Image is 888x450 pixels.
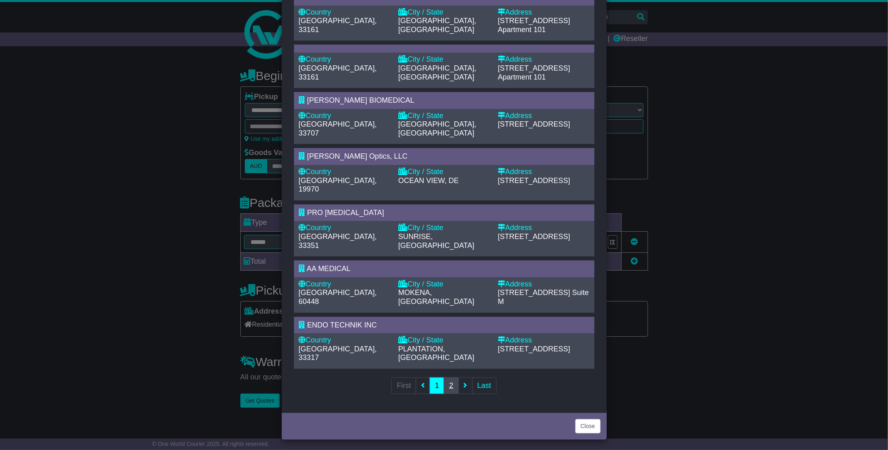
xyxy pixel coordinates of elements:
span: Suite M [498,289,589,306]
span: [PERSON_NAME] BIOMEDICAL [307,96,415,104]
div: City / State [398,55,490,64]
span: [GEOGRAPHIC_DATA], 33161 [299,17,377,34]
span: [STREET_ADDRESS] [498,17,570,25]
a: 2 [444,377,458,394]
span: Apartment 101 [498,26,546,34]
button: Close [575,419,601,433]
span: AA MEDICAL [307,265,351,273]
span: PRO [MEDICAL_DATA] [307,209,384,217]
div: Country [299,8,390,17]
span: PLANTATION, [GEOGRAPHIC_DATA] [398,345,474,362]
div: Country [299,336,390,345]
div: Address [498,112,589,121]
div: Address [498,55,589,64]
div: City / State [398,112,490,121]
span: [GEOGRAPHIC_DATA], 33351 [299,233,377,250]
span: [GEOGRAPHIC_DATA], 33317 [299,345,377,362]
div: City / State [398,168,490,177]
span: MOKENA, [GEOGRAPHIC_DATA] [398,289,474,306]
span: [STREET_ADDRESS] [498,64,570,72]
div: Country [299,224,390,233]
div: Address [498,224,589,233]
span: ENDO TECHNIK INC [307,321,377,329]
div: Address [498,168,589,177]
span: [STREET_ADDRESS] [498,233,570,241]
span: [GEOGRAPHIC_DATA], [GEOGRAPHIC_DATA] [398,120,476,137]
span: [PERSON_NAME] Optics, LLC [307,152,408,160]
span: Apartment 101 [498,73,546,81]
span: [STREET_ADDRESS] [498,120,570,128]
div: Country [299,112,390,121]
div: City / State [398,336,490,345]
span: OCEAN VIEW, DE [398,177,459,185]
span: [GEOGRAPHIC_DATA], 33707 [299,120,377,137]
a: Last [472,377,497,394]
div: Country [299,55,390,64]
span: [GEOGRAPHIC_DATA], [GEOGRAPHIC_DATA] [398,17,476,34]
span: [STREET_ADDRESS] [498,289,570,297]
div: Address [498,280,589,289]
div: City / State [398,224,490,233]
span: [STREET_ADDRESS] [498,345,570,353]
span: [GEOGRAPHIC_DATA], 19970 [299,177,377,194]
span: [STREET_ADDRESS] [498,177,570,185]
div: Address [498,336,589,345]
span: [GEOGRAPHIC_DATA], 33161 [299,64,377,81]
span: [GEOGRAPHIC_DATA], [GEOGRAPHIC_DATA] [398,64,476,81]
span: [GEOGRAPHIC_DATA], 60448 [299,289,377,306]
div: Country [299,168,390,177]
div: City / State [398,8,490,17]
div: City / State [398,280,490,289]
a: 1 [430,377,444,394]
div: Country [299,280,390,289]
div: Address [498,8,589,17]
span: SUNRISE, [GEOGRAPHIC_DATA] [398,233,474,250]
